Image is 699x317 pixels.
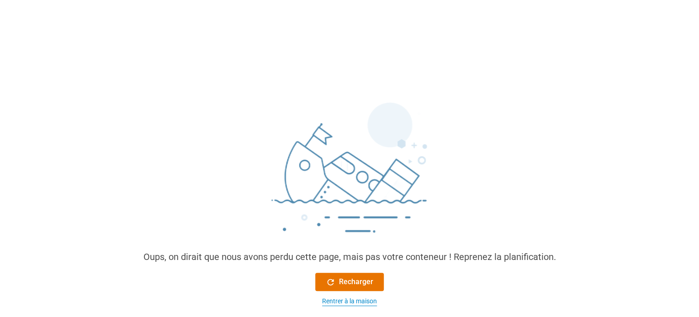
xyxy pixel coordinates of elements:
font: Recharger [339,277,373,286]
img: sinking_ship.png [212,99,487,250]
font: Oups, on dirait que nous avons perdu cette page, mais pas votre conteneur ! Reprenez la planifica... [143,251,556,262]
font: Rentrer à la maison [322,297,377,305]
button: Recharger [315,273,384,291]
button: Rentrer à la maison [315,296,384,306]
